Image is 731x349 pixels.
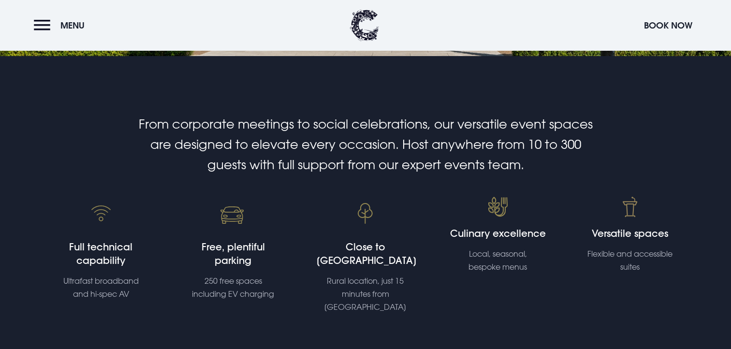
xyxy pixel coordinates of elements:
[449,227,547,240] h4: Culinary excellence
[349,197,382,231] img: Event venue Bangor, Northern Ireland
[622,197,638,217] img: versatile event venue Bangor, Northern Ireland
[454,247,541,274] p: Local, seasonal, bespoke menus
[639,15,697,36] button: Book Now
[184,240,282,267] h4: Free, plentiful parking
[586,247,673,274] p: Flexible and accessible suites
[322,275,409,314] p: Rural location, just 15 minutes from [GEOGRAPHIC_DATA]
[581,227,679,240] h4: Versatile spaces
[58,275,145,301] p: Ultrafast broadband and hi-spec AV
[34,15,89,36] button: Menu
[488,197,508,217] img: bespoke food menu event venue Bangor, Northern Ireland
[139,116,593,172] span: From corporate meetings to social celebrations, our versatile event spaces are designed to elevat...
[190,275,277,301] p: 250 free spaces including EV charging
[350,10,379,41] img: Clandeboye Lodge
[216,197,250,231] img: free parking event venue Bangor, Northern Ireland
[52,240,150,267] h4: Full technical capability
[316,240,414,267] h4: Close to [GEOGRAPHIC_DATA]
[60,20,85,31] span: Menu
[84,197,118,231] img: Fast wifi for Corporate Events Bangor, Northern Ireland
